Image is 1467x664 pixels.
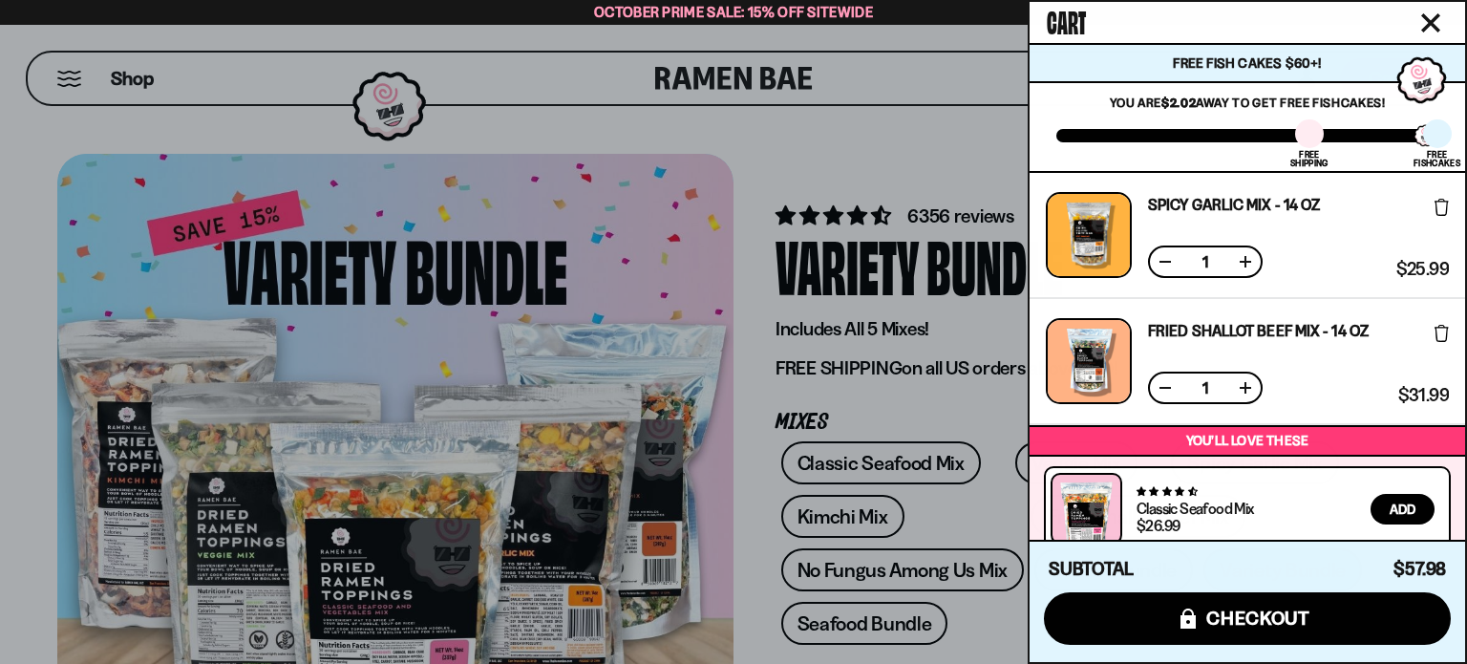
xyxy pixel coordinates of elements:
[1056,95,1438,110] p: You are away to get Free Fishcakes!
[1190,380,1221,396] span: 1
[1390,503,1415,516] span: Add
[1206,608,1310,629] span: checkout
[1044,592,1451,645] button: checkout
[1047,1,1086,39] span: Cart
[1148,323,1369,338] a: Fried Shallot Beef Mix - 14 OZ
[594,3,873,21] span: October Prime Sale: 15% off Sitewide
[1034,432,1460,450] p: You’ll love these
[1137,499,1254,518] a: Classic Seafood Mix
[1290,150,1328,167] div: Free Shipping
[1371,494,1435,525] button: Add
[1190,254,1221,269] span: 1
[1049,560,1134,579] h4: Subtotal
[1398,387,1449,404] span: $31.99
[1161,95,1196,110] strong: $2.02
[1148,197,1320,212] a: Spicy Garlic Mix - 14 oz
[1414,150,1460,167] div: Free Fishcakes
[1137,518,1180,533] div: $26.99
[1396,261,1449,278] span: $25.99
[1416,9,1445,37] button: Close cart
[1137,485,1197,498] span: 4.68 stars
[1173,54,1321,72] span: Free Fish Cakes $60+!
[1393,558,1446,580] span: $57.98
